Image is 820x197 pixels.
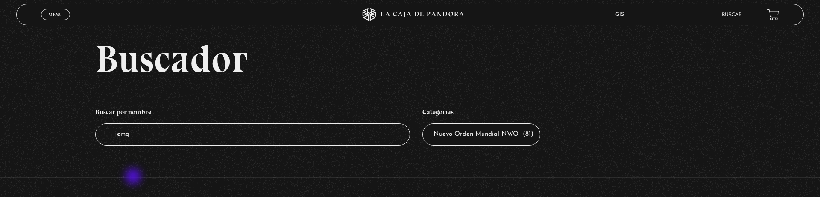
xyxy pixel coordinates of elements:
a: View your shopping cart [767,9,779,21]
a: Buscar [722,12,742,18]
h4: Buscar por nombre [95,104,410,123]
span: Cerrar [46,19,66,25]
h4: Categorías [422,104,540,123]
h2: Buscador [95,39,804,78]
span: GIS [611,12,633,17]
span: Menu [48,12,62,17]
